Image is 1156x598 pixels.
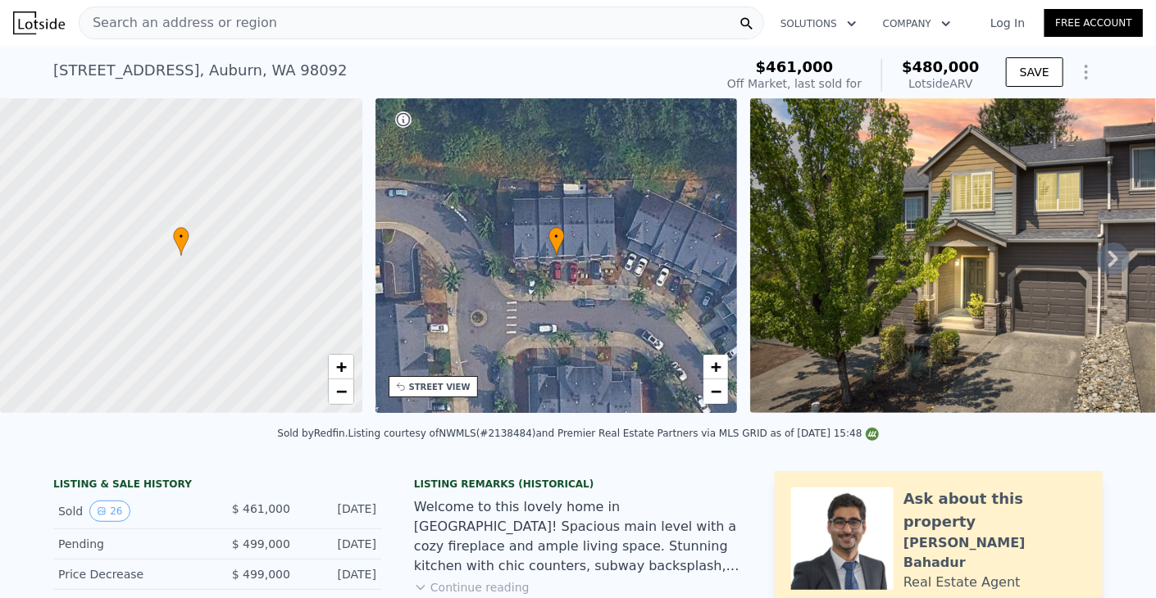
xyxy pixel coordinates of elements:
[58,536,204,552] div: Pending
[703,379,728,404] a: Zoom out
[53,59,348,82] div: [STREET_ADDRESS] , Auburn , WA 98092
[1044,9,1143,37] a: Free Account
[866,428,879,441] img: NWMLS Logo
[335,356,346,377] span: +
[58,566,204,582] div: Price Decrease
[303,566,376,582] div: [DATE]
[80,13,277,33] span: Search an address or region
[902,58,980,75] span: $480,000
[870,9,964,39] button: Company
[277,428,348,439] div: Sold by Redfin .
[711,356,721,377] span: +
[232,537,290,550] span: $ 499,000
[303,536,376,552] div: [DATE]
[703,355,728,379] a: Zoom in
[903,533,1086,573] div: [PERSON_NAME] Bahadur
[409,381,471,393] div: STREET VIEW
[232,502,290,515] span: $ 461,000
[414,478,742,491] div: Listing Remarks (Historical)
[329,379,353,404] a: Zoom out
[903,573,1021,592] div: Real Estate Agent
[971,15,1044,31] a: Log In
[303,501,376,522] div: [DATE]
[173,227,189,256] div: •
[89,501,130,522] button: View historical data
[232,568,290,581] span: $ 499,000
[53,478,381,494] div: LISTING & SALE HISTORY
[727,75,862,92] div: Off Market, last sold for
[903,487,1086,533] div: Ask about this property
[414,579,530,596] button: Continue reading
[548,227,565,256] div: •
[1006,57,1063,87] button: SAVE
[173,229,189,244] span: •
[1070,56,1103,88] button: Show Options
[13,11,65,34] img: Lotside
[767,9,870,39] button: Solutions
[348,428,879,439] div: Listing courtesy of NWMLS (#2138484) and Premier Real Estate Partners via MLS GRID as of [DATE] 1...
[335,381,346,401] span: −
[902,75,980,92] div: Lotside ARV
[548,229,565,244] span: •
[58,501,204,522] div: Sold
[711,381,721,401] span: −
[756,58,834,75] span: $461,000
[414,497,742,576] div: Welcome to this lovely home in [GEOGRAPHIC_DATA]! Spacious main level with a cozy fireplace and a...
[329,355,353,379] a: Zoom in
